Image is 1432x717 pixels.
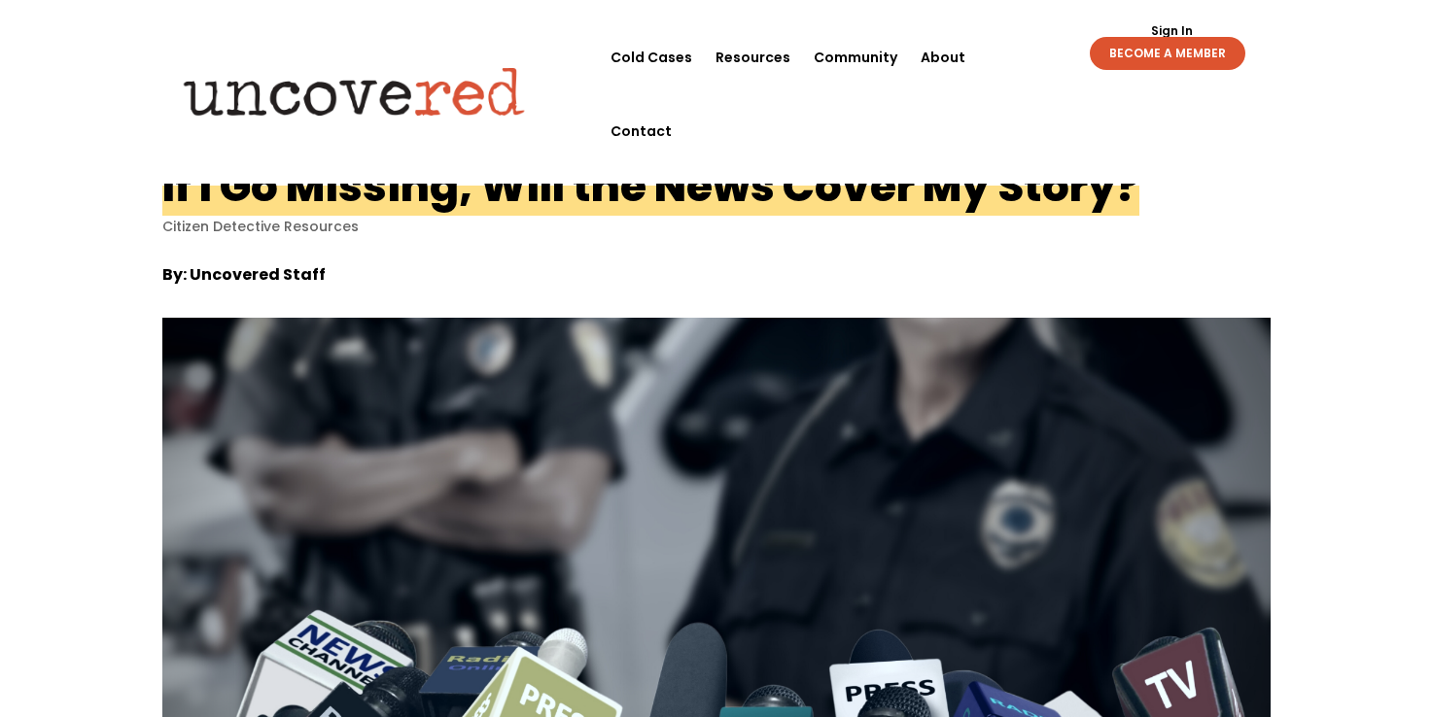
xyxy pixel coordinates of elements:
[162,217,359,236] a: Citizen Detective Resources
[921,20,965,94] a: About
[1090,37,1245,70] a: BECOME A MEMBER
[162,156,1139,216] h1: If I Go Missing, Will the News Cover My Story?
[716,20,790,94] a: Resources
[1140,25,1204,37] a: Sign In
[162,263,326,286] strong: By: Uncovered Staff
[814,20,897,94] a: Community
[167,53,541,129] img: Uncovered logo
[611,94,672,168] a: Contact
[611,20,692,94] a: Cold Cases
